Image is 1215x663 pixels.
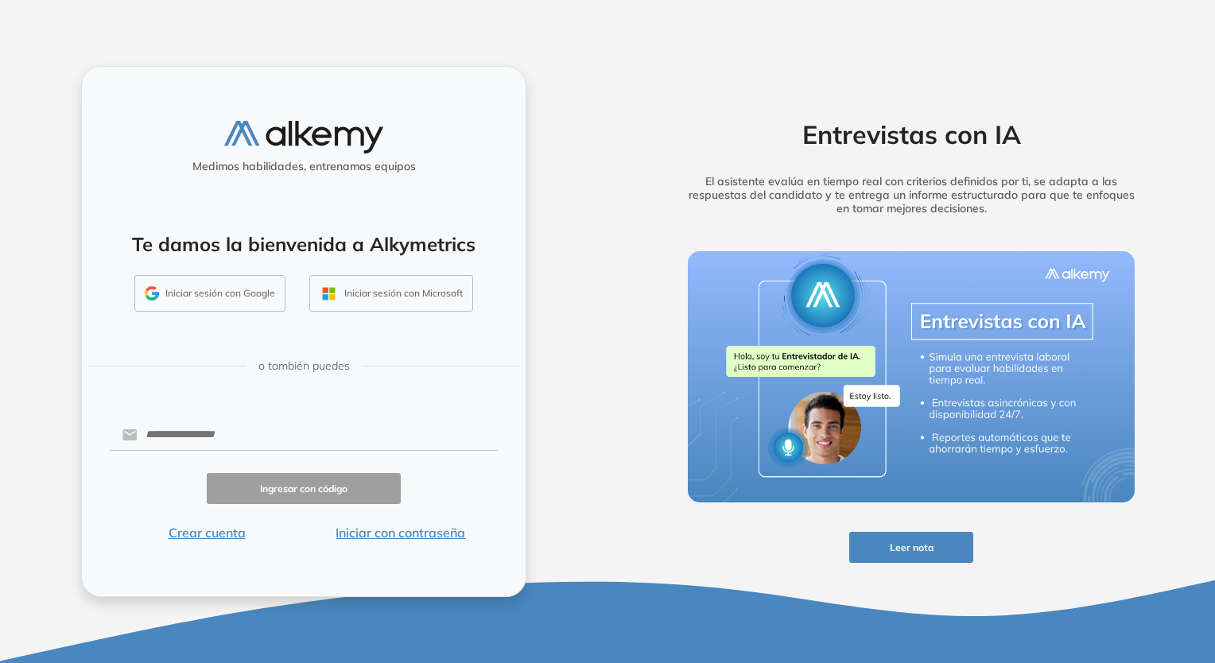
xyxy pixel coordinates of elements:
h5: Medimos habilidades, entrenamos equipos [88,160,519,173]
img: GMAIL_ICON [145,286,159,300]
span: o también puedes [258,358,350,374]
button: Iniciar sesión con Google [134,275,285,312]
h2: Entrevistas con IA [663,119,1159,149]
button: Ingresar con código [207,473,401,504]
button: Crear cuenta [110,523,304,542]
img: OUTLOOK_ICON [320,285,338,303]
img: logo-alkemy [224,121,383,153]
button: Leer nota [849,532,973,563]
h5: El asistente evalúa en tiempo real con criterios definidos por ti, se adapta a las respuestas del... [663,175,1159,215]
img: img-more-info [688,251,1135,502]
h4: Te damos la bienvenida a Alkymetrics [103,233,505,256]
button: Iniciar sesión con Microsoft [309,275,473,312]
button: Iniciar con contraseña [304,523,498,542]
